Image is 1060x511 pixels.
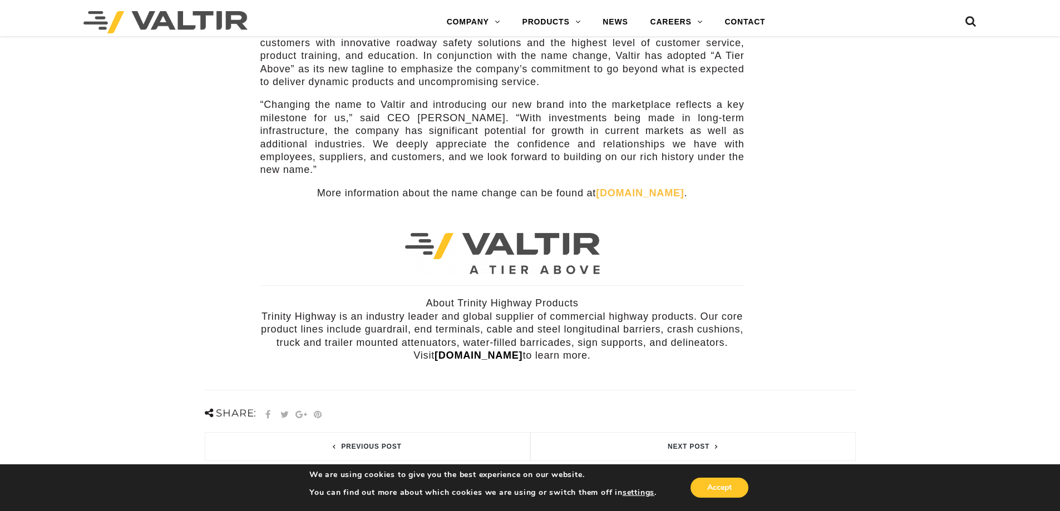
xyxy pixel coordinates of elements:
[511,11,592,33] a: PRODUCTS
[691,478,748,498] button: Accept
[205,407,257,420] span: Share:
[83,11,248,33] img: Valtir
[309,488,657,498] p: You can find out more about which cookies we are using or switch them off in .
[435,350,522,361] a: [DOMAIN_NAME]
[260,11,745,88] p: The new name reinforces Trinity Highway’s long-time commitment to be an industry leader and globa...
[260,98,745,176] p: “Changing the name to Valtir and introducing our new brand into the marketplace reflects a key mi...
[530,433,855,460] a: Next post
[623,488,654,498] button: settings
[436,11,511,33] a: COMPANY
[639,11,714,33] a: CAREERS
[260,297,745,362] p: About Trinity Highway Products Trinity Highway is an industry leader and global supplier of comme...
[591,11,639,33] a: NEWS
[596,187,684,199] a: [DOMAIN_NAME]
[205,433,530,460] a: Previous post
[309,470,657,480] p: We are using cookies to give you the best experience on our website.
[260,187,745,200] p: More information about the name change can be found at .
[713,11,776,33] a: CONTACT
